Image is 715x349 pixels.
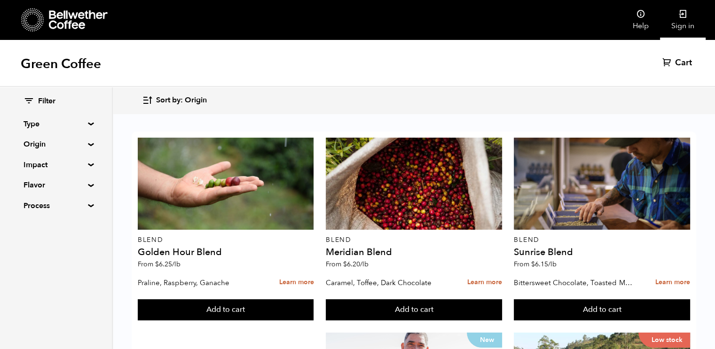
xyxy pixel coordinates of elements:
summary: Origin [24,139,88,150]
p: New [467,333,502,348]
p: Caramel, Toffee, Dark Chocolate [326,276,446,290]
p: Praline, Raspberry, Ganache [138,276,258,290]
p: Blend [138,237,314,243]
h1: Green Coffee [21,55,101,72]
span: From [514,260,557,269]
p: Low stock [638,333,690,348]
span: From [138,260,181,269]
span: /lb [172,260,181,269]
a: Learn more [279,272,314,293]
a: Learn more [467,272,502,293]
bdi: 6.15 [531,260,557,269]
summary: Flavor [24,179,88,191]
button: Add to cart [138,299,314,321]
span: /lb [360,260,369,269]
span: From [326,260,369,269]
button: Sort by: Origin [142,89,207,111]
p: Blend [326,237,502,243]
h4: Sunrise Blend [514,248,690,257]
span: $ [343,260,347,269]
button: Add to cart [514,299,690,321]
span: $ [531,260,535,269]
span: $ [155,260,159,269]
span: /lb [548,260,557,269]
h4: Golden Hour Blend [138,248,314,257]
p: Bittersweet Chocolate, Toasted Marshmallow, Candied Orange, Praline [514,276,634,290]
summary: Type [24,118,88,130]
p: Blend [514,237,690,243]
bdi: 6.20 [343,260,369,269]
summary: Impact [24,159,88,171]
a: Learn more [655,272,690,293]
span: Filter [38,96,55,107]
button: Add to cart [326,299,502,321]
span: Sort by: Origin [156,95,207,106]
span: Cart [675,57,692,69]
bdi: 6.25 [155,260,181,269]
h4: Meridian Blend [326,248,502,257]
a: Cart [662,57,694,69]
summary: Process [24,200,88,211]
